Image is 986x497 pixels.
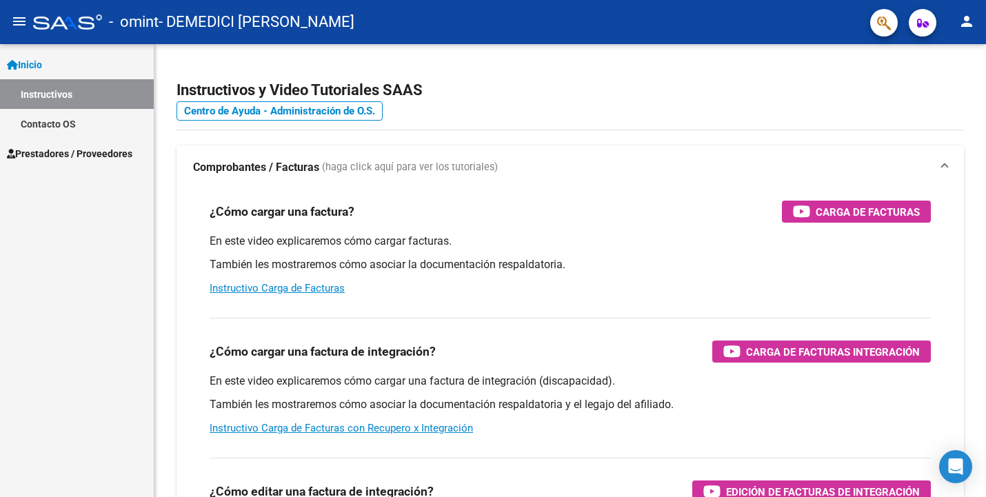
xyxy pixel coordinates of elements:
[210,397,931,412] p: También les mostraremos cómo asociar la documentación respaldatoria y el legajo del afiliado.
[958,13,975,30] mat-icon: person
[177,101,383,121] a: Centro de Ayuda - Administración de O.S.
[109,7,159,37] span: - omint
[7,146,132,161] span: Prestadores / Proveedores
[210,282,345,294] a: Instructivo Carga de Facturas
[746,343,920,361] span: Carga de Facturas Integración
[210,342,436,361] h3: ¿Cómo cargar una factura de integración?
[210,234,931,249] p: En este video explicaremos cómo cargar facturas.
[210,422,473,434] a: Instructivo Carga de Facturas con Recupero x Integración
[782,201,931,223] button: Carga de Facturas
[7,57,42,72] span: Inicio
[210,374,931,389] p: En este video explicaremos cómo cargar una factura de integración (discapacidad).
[210,257,931,272] p: También les mostraremos cómo asociar la documentación respaldatoria.
[177,145,964,190] mat-expansion-panel-header: Comprobantes / Facturas (haga click aquí para ver los tutoriales)
[816,203,920,221] span: Carga de Facturas
[210,202,354,221] h3: ¿Cómo cargar una factura?
[159,7,354,37] span: - DEMEDICI [PERSON_NAME]
[712,341,931,363] button: Carga de Facturas Integración
[939,450,972,483] div: Open Intercom Messenger
[11,13,28,30] mat-icon: menu
[193,160,319,175] strong: Comprobantes / Facturas
[177,77,964,103] h2: Instructivos y Video Tutoriales SAAS
[322,160,498,175] span: (haga click aquí para ver los tutoriales)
